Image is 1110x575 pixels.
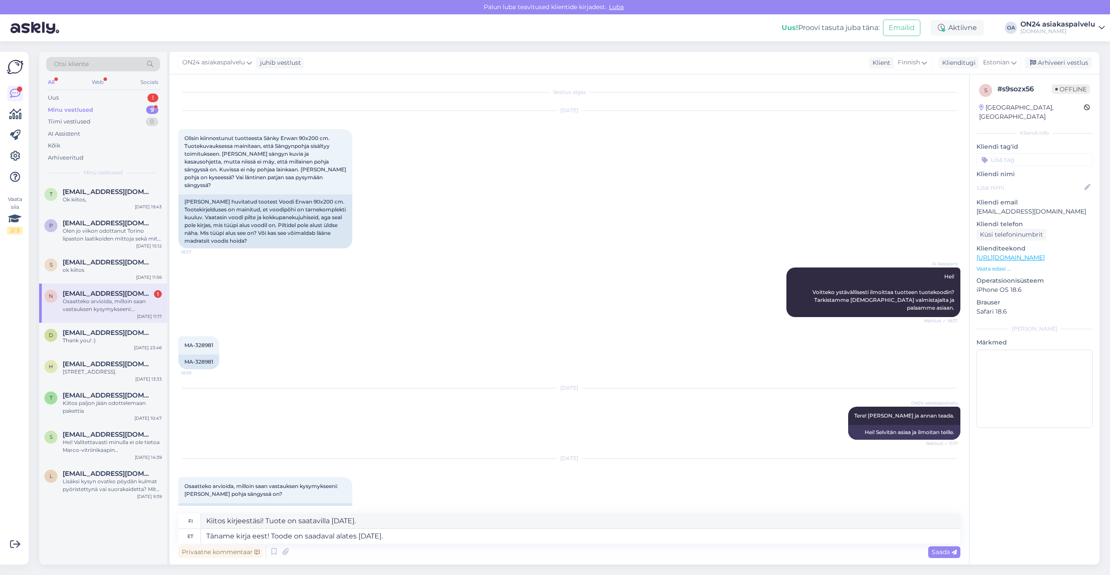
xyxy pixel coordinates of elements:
[63,337,162,344] div: Thank you! :)
[976,170,1093,179] p: Kliendi nimi
[1052,84,1090,94] span: Offline
[48,130,80,138] div: AI Assistent
[1020,28,1095,35] div: [DOMAIN_NAME]
[182,58,245,67] span: ON24 asiakaspalvelu
[63,188,153,196] span: tuula263@hotmail.com
[997,84,1052,94] div: # s9sozx56
[63,196,162,204] div: Ok kiitos,
[178,107,960,114] div: [DATE]
[134,344,162,351] div: [DATE] 23:46
[137,493,162,500] div: [DATE] 9:39
[137,313,162,320] div: [DATE] 11:17
[1020,21,1105,35] a: ON24 asiakaspalvelu[DOMAIN_NAME]
[1020,21,1095,28] div: ON24 asiakaspalvelu
[931,20,984,36] div: Aktiivne
[63,290,153,298] span: niina_harjula@hotmail.com
[63,258,153,266] span: simonlandgards@hotmail.com
[50,473,53,479] span: l
[606,3,626,11] span: Luba
[84,169,123,177] span: Minu vestlused
[976,338,1093,347] p: Märkmed
[925,261,958,267] span: AI Assistent
[63,219,153,227] span: pipsalai1@gmail.com
[976,244,1093,253] p: Klienditeekond
[178,354,219,369] div: MA-328981
[976,265,1093,273] p: Vaata edasi ...
[146,106,158,114] div: 9
[48,154,84,162] div: Arhiveeritud
[178,546,263,558] div: Privaatne kommentaar
[178,88,960,96] div: Vestlus algas
[911,400,958,406] span: ON24 asiakaspalvelu
[201,529,960,544] textarea: Täname kirja eest! Toode on saadaval alates [DATE].
[976,298,1093,307] p: Brauser
[854,412,954,419] span: Tere! [PERSON_NAME] ja annan teada.
[976,307,1093,316] p: Safari 18.6
[932,548,957,556] span: Saada
[925,440,958,447] span: Nähtud ✓ 11:17
[154,290,162,298] div: 1
[976,142,1093,151] p: Kliendi tag'id
[63,431,153,438] span: s.myllarinen@gmail.com
[178,455,960,462] div: [DATE]
[184,342,213,348] span: MA-328981
[976,254,1045,261] a: [URL][DOMAIN_NAME]
[976,285,1093,294] p: iPhone OS 18.6
[49,332,53,338] span: d
[63,298,162,313] div: Osaatteko arvioida, milloin saan vastauksen kysymykseeni: [PERSON_NAME] pohja sängyssä on?
[7,59,23,75] img: Askly Logo
[63,266,162,274] div: ok kiitos
[979,103,1084,121] div: [GEOGRAPHIC_DATA], [GEOGRAPHIC_DATA]
[257,58,301,67] div: juhib vestlust
[136,243,162,249] div: [DATE] 15:12
[181,249,214,255] span: 18:37
[50,191,53,197] span: t
[54,60,89,69] span: Otsi kliente
[1005,22,1017,34] div: OA
[812,273,956,311] span: Hei! Voitteko ystävällisesti ilmoittaa tuotteen tuotekoodin? Tarkistamme [DEMOGRAPHIC_DATA] valmi...
[63,329,153,337] span: donegandaniel2513@gmail.com
[135,454,162,461] div: [DATE] 14:39
[976,153,1093,166] input: Lisa tag
[7,227,23,234] div: 2 / 3
[136,274,162,281] div: [DATE] 11:56
[48,106,93,114] div: Minu vestlused
[201,514,960,528] textarea: Kiitos kirjeestäsi! Tuote on saatavilla [DATE].
[898,58,920,67] span: Finnish
[848,425,960,440] div: Hei! Selvitän asiaa ja ilmoitan teille.
[983,58,1010,67] span: Estonian
[50,394,53,401] span: t
[178,503,352,526] div: Kas te oskate öelda, millal ma saan vastuse oma küsimusele: milline alus sellel voodil on?
[976,129,1093,137] div: Kliendi info
[147,94,158,102] div: 1
[49,363,53,370] span: h
[46,77,56,88] div: All
[181,370,214,376] span: 18:39
[1025,57,1092,69] div: Arhiveeri vestlus
[976,198,1093,207] p: Kliendi email
[63,470,153,478] span: lehtinen.merja@gmail.com
[188,514,193,528] div: fi
[63,360,153,368] span: hurinapiipari@hotmail.com
[178,384,960,392] div: [DATE]
[63,438,162,454] div: Hei! Valitettavasti minulla ei ole tietoa Marco-vitriinikaapin peilikuvakokoonpanon tai ylösalais...
[869,58,890,67] div: Klient
[976,220,1093,229] p: Kliendi telefon
[50,434,53,440] span: s
[49,222,53,229] span: p
[939,58,976,67] div: Klienditugi
[782,23,798,32] b: Uus!
[184,135,348,188] span: Olisin kiinnostunut tuotteesta Sänky Erwan 90x200 cm. Tuotekuvauksessa mainitaan, että Sängynpohj...
[63,368,162,376] div: [STREET_ADDRESS].
[48,117,90,126] div: Tiimi vestlused
[976,229,1046,241] div: Küsi telefoninumbrit
[139,77,160,88] div: Socials
[48,94,59,102] div: Uus
[134,415,162,421] div: [DATE] 10:47
[976,207,1093,216] p: [EMAIL_ADDRESS][DOMAIN_NAME]
[135,204,162,210] div: [DATE] 19:43
[48,141,60,150] div: Kõik
[50,261,53,268] span: s
[924,318,958,324] span: Nähtud ✓ 18:37
[63,399,162,415] div: Kiitos paljon jään odottelemaan pakettia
